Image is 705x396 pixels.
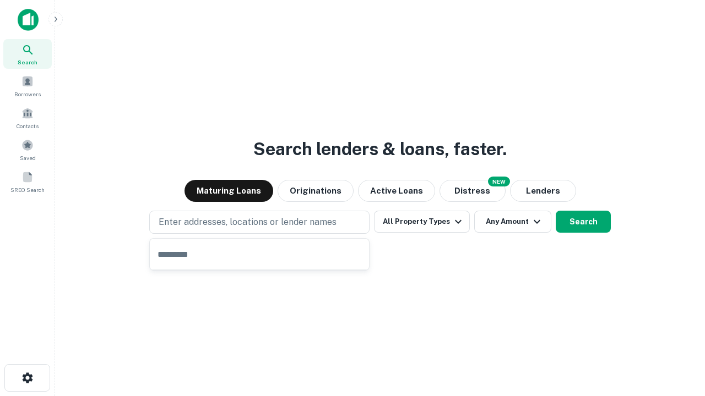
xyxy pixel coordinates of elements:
button: Any Amount [474,211,551,233]
p: Enter addresses, locations or lender names [159,216,337,229]
span: SREO Search [10,185,45,194]
button: Search distressed loans with lien and other non-mortgage details. [440,180,506,202]
h3: Search lenders & loans, faster. [253,136,507,162]
button: All Property Types [374,211,470,233]
a: Saved [3,135,52,164]
span: Search [18,58,37,67]
div: NEW [488,177,510,186]
button: Search [556,211,611,233]
span: Saved [20,153,36,162]
span: Borrowers [14,90,41,98]
img: capitalize-icon.png [18,9,39,31]
button: Lenders [510,180,576,202]
button: Enter addresses, locations or lender names [149,211,370,234]
a: SREO Search [3,167,52,196]
button: Maturing Loans [185,180,273,202]
span: Contacts [17,122,39,130]
button: Active Loans [358,180,435,202]
button: Originations [278,180,354,202]
a: Contacts [3,103,52,133]
a: Search [3,39,52,69]
a: Borrowers [3,71,52,101]
iframe: Chat Widget [650,308,705,361]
